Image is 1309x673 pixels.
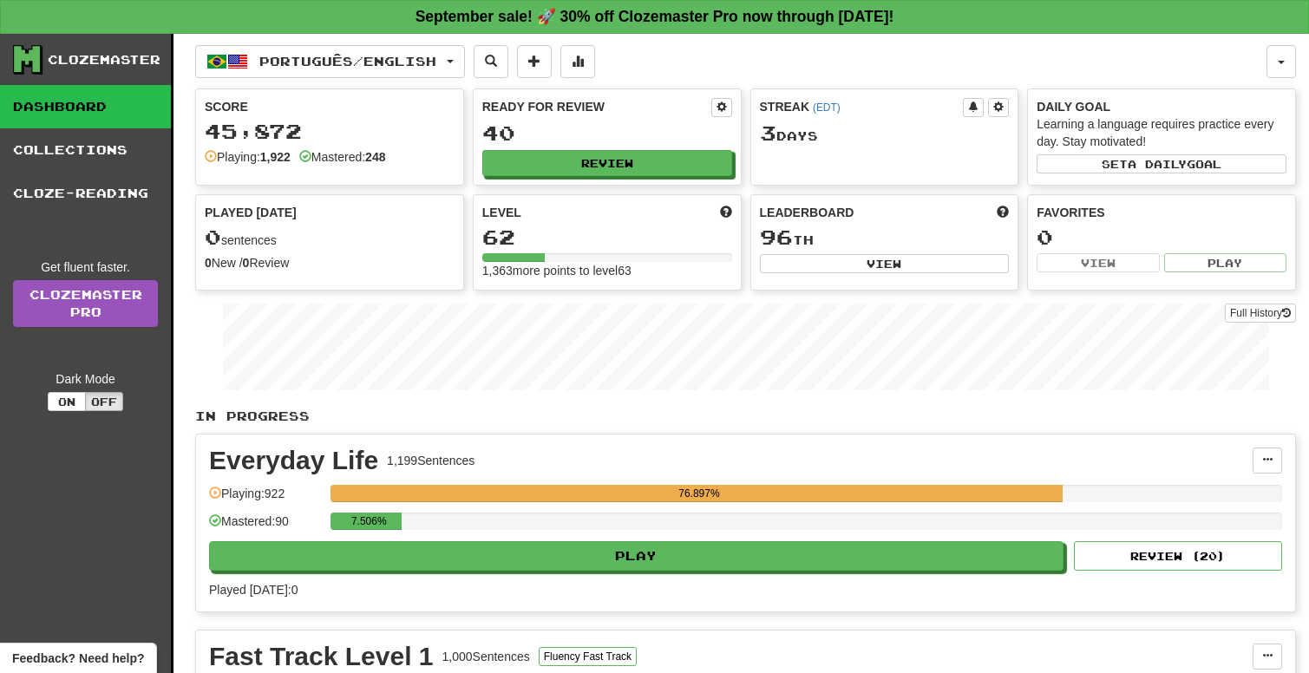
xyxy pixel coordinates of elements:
[209,485,322,513] div: Playing: 922
[1037,253,1159,272] button: View
[243,256,250,270] strong: 0
[336,485,1062,502] div: 76.897%
[209,541,1064,571] button: Play
[760,254,1010,273] button: View
[482,262,732,279] div: 1,363 more points to level 63
[760,98,964,115] div: Streak
[482,98,711,115] div: Ready for Review
[48,392,86,411] button: On
[482,122,732,144] div: 40
[205,256,212,270] strong: 0
[260,150,291,164] strong: 1,922
[13,258,158,276] div: Get fluent faster.
[760,204,854,221] span: Leaderboard
[205,225,221,249] span: 0
[1128,158,1187,170] span: a daily
[85,392,123,411] button: Off
[482,226,732,248] div: 62
[1074,541,1282,571] button: Review (20)
[482,204,521,221] span: Level
[48,51,160,69] div: Clozemaster
[205,204,297,221] span: Played [DATE]
[760,226,1010,249] div: th
[205,148,291,166] div: Playing:
[1037,226,1286,248] div: 0
[517,45,552,78] button: Add sentence to collection
[209,644,434,670] div: Fast Track Level 1
[13,280,158,327] a: ClozemasterPro
[760,121,776,145] span: 3
[813,101,841,114] a: (EDT)
[1037,115,1286,150] div: Learning a language requires practice every day. Stay motivated!
[13,370,158,388] div: Dark Mode
[387,452,475,469] div: 1,199 Sentences
[416,8,894,25] strong: September sale! 🚀 30% off Clozemaster Pro now through [DATE]!
[1037,98,1286,115] div: Daily Goal
[195,45,465,78] button: Português/English
[997,204,1009,221] span: This week in points, UTC
[209,513,322,541] div: Mastered: 90
[760,122,1010,145] div: Day s
[1037,154,1286,173] button: Seta dailygoal
[209,448,378,474] div: Everyday Life
[474,45,508,78] button: Search sentences
[720,204,732,221] span: Score more points to level up
[205,226,455,249] div: sentences
[299,148,386,166] div: Mastered:
[209,583,298,597] span: Played [DATE]: 0
[365,150,385,164] strong: 248
[442,648,530,665] div: 1,000 Sentences
[1037,204,1286,221] div: Favorites
[1225,304,1296,323] button: Full History
[560,45,595,78] button: More stats
[205,98,455,115] div: Score
[205,254,455,271] div: New / Review
[1164,253,1286,272] button: Play
[336,513,402,530] div: 7.506%
[539,647,637,666] button: Fluency Fast Track
[195,408,1296,425] p: In Progress
[760,225,793,249] span: 96
[12,650,144,667] span: Open feedback widget
[482,150,732,176] button: Review
[259,54,436,69] span: Português / English
[205,121,455,142] div: 45,872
